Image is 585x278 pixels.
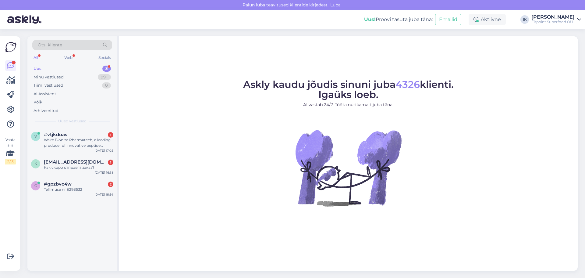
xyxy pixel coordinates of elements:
span: #vtjkdoas [44,132,67,137]
div: 3 [102,66,111,72]
span: v [34,134,37,139]
img: Askly Logo [5,41,16,53]
img: No Chat active [293,113,403,223]
div: Socials [97,54,112,62]
span: g [34,183,37,188]
span: Uued vestlused [58,118,87,124]
div: Tiimi vestlused [34,82,63,88]
div: Minu vestlused [34,74,64,80]
b: Uus! [364,16,376,22]
button: Emailid [435,14,461,25]
p: AI vastab 24/7. Tööta nutikamalt juba täna. [243,102,454,108]
div: Tellimuse nr #298532 [44,187,113,192]
span: katjakalina99@gmail.com [44,159,107,165]
div: [DATE] 16:58 [95,170,113,175]
div: [DATE] 16:54 [94,192,113,197]
span: Otsi kliente [38,42,62,48]
div: We're Bionize Pharmatech, a leading producer of innovative peptide therapeutics. We specialize in... [44,137,113,148]
div: Aktiivne [469,14,506,25]
span: #gpzbvc4w [44,181,72,187]
div: Proovi tasuta juba täna: [364,16,433,23]
div: 1 [108,160,113,165]
div: 0 [102,82,111,88]
div: [PERSON_NAME] [531,15,575,20]
div: 99+ [98,74,111,80]
div: Kõik [34,99,42,105]
span: 4326 [395,78,420,90]
div: Uus [34,66,41,72]
div: Fitpoint Superfood OÜ [531,20,575,24]
div: 1 [108,132,113,138]
div: Vaata siia [5,137,16,164]
div: 2 / 3 [5,159,16,164]
div: AI Assistent [34,91,56,97]
div: IK [520,15,529,24]
div: 2 [108,182,113,187]
div: All [32,54,39,62]
div: Web [63,54,74,62]
span: Askly kaudu jõudis sinuni juba klienti. Igaüks loeb. [243,78,454,100]
div: Как скоро отправят заказ? [44,165,113,170]
div: [DATE] 17:05 [94,148,113,153]
span: Luba [328,2,342,8]
span: k [34,161,37,166]
a: [PERSON_NAME]Fitpoint Superfood OÜ [531,15,581,24]
div: Arhiveeritud [34,108,58,114]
